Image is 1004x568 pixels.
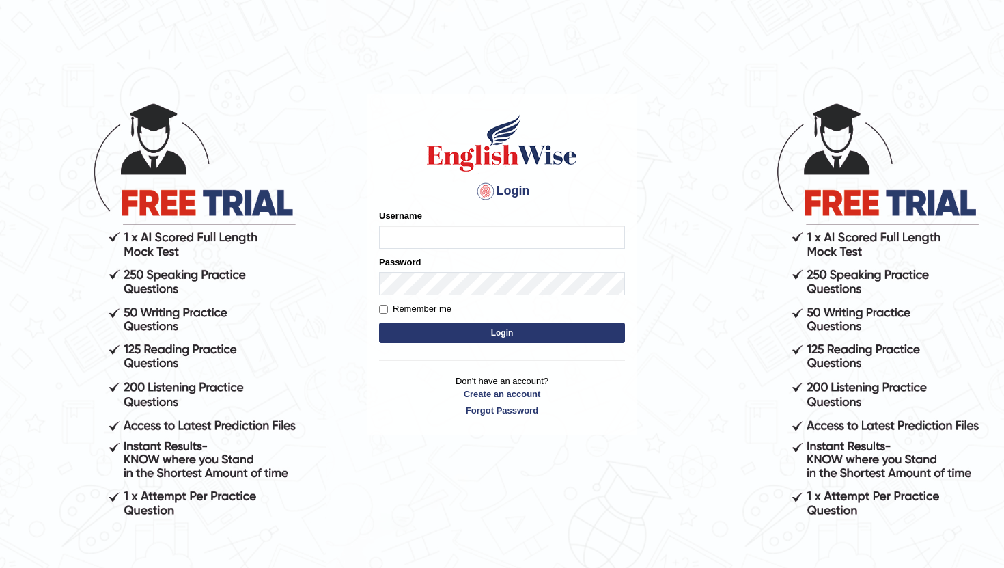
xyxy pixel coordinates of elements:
[379,323,625,343] button: Login
[379,256,421,269] label: Password
[379,404,625,417] a: Forgot Password
[379,209,422,222] label: Username
[379,305,388,314] input: Remember me
[379,180,625,202] h4: Login
[379,388,625,401] a: Create an account
[379,375,625,417] p: Don't have an account?
[379,302,451,316] label: Remember me
[424,112,580,174] img: Logo of English Wise sign in for intelligent practice with AI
